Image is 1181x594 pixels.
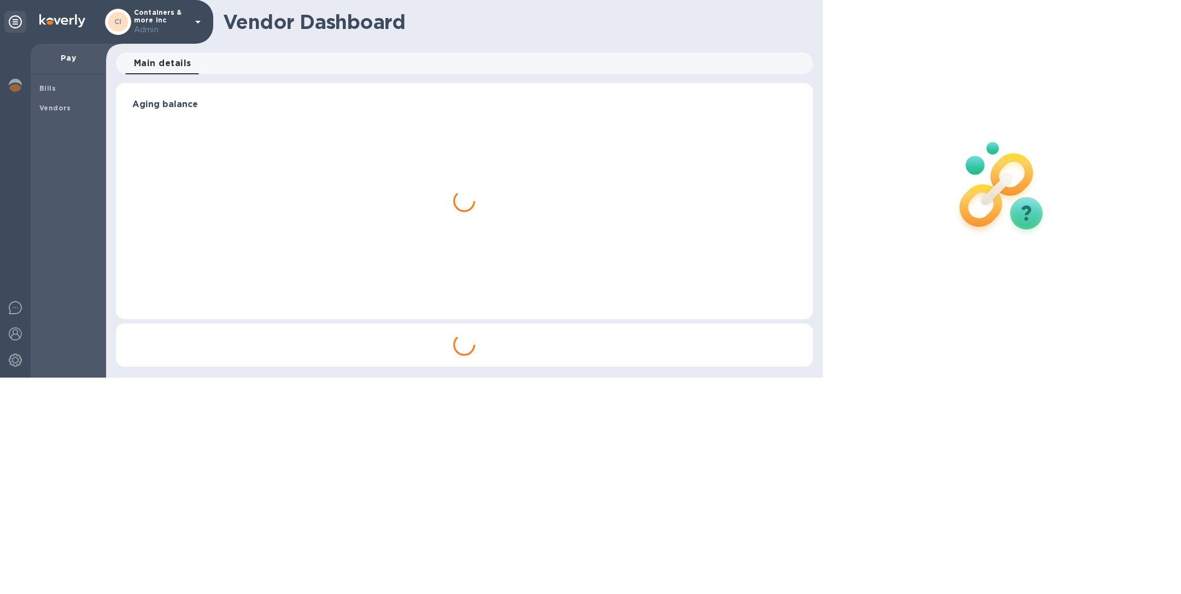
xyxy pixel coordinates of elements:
b: CI [114,17,122,26]
p: Containers & more inc [134,9,189,36]
img: Logo [39,14,85,27]
span: Main details [134,56,191,71]
h1: Vendor Dashboard [223,10,805,33]
h3: Aging balance [132,99,797,110]
p: Pay [39,52,97,63]
p: Admin [134,24,189,36]
div: Unpin categories [4,11,26,33]
b: Bills [39,84,56,92]
b: Vendors [39,104,71,112]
